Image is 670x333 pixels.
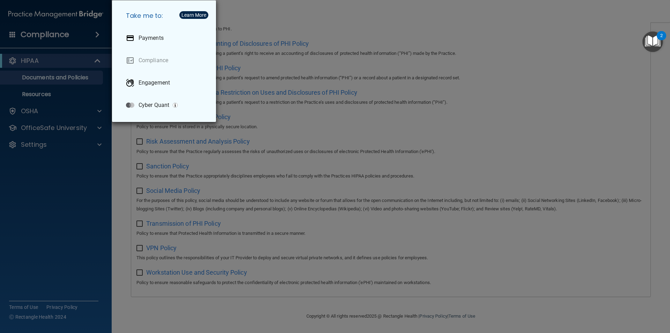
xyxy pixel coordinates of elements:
[179,11,208,19] button: Learn More
[120,6,210,26] h5: Take me to:
[181,13,206,17] div: Learn More
[660,36,663,45] div: 2
[120,95,210,115] a: Cyber Quant
[120,28,210,48] a: Payments
[139,35,164,42] p: Payments
[139,102,169,109] p: Cyber Quant
[120,51,210,70] a: Compliance
[139,79,170,86] p: Engagement
[120,73,210,93] a: Engagement
[642,31,663,52] button: Open Resource Center, 2 new notifications
[549,283,662,311] iframe: Drift Widget Chat Controller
